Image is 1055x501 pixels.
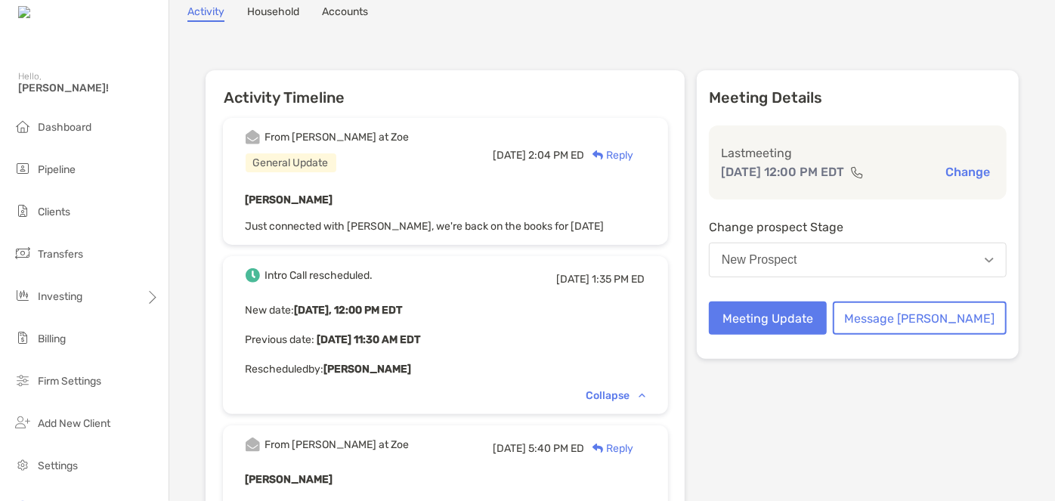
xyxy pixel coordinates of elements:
[246,473,333,486] b: [PERSON_NAME]
[38,459,78,472] span: Settings
[493,149,527,162] span: [DATE]
[38,206,70,218] span: Clients
[246,301,645,320] p: New date :
[315,333,421,346] b: [DATE] 11:30 AM EDT
[324,363,412,376] b: [PERSON_NAME]
[709,302,827,335] button: Meeting Update
[14,117,32,135] img: dashboard icon
[38,163,76,176] span: Pipeline
[585,441,634,456] div: Reply
[18,82,159,94] span: [PERSON_NAME]!
[38,121,91,134] span: Dashboard
[246,153,336,172] div: General Update
[709,218,1007,237] p: Change prospect Stage
[722,253,797,267] div: New Prospect
[14,456,32,474] img: settings icon
[322,5,368,22] a: Accounts
[833,302,1007,335] button: Message [PERSON_NAME]
[265,269,373,282] div: Intro Call rescheduled.
[14,329,32,347] img: billing icon
[709,243,1007,277] button: New Prospect
[38,290,82,303] span: Investing
[14,202,32,220] img: clients icon
[529,442,585,455] span: 5:40 PM ED
[295,304,403,317] b: [DATE], 12:00 PM EDT
[38,417,110,430] span: Add New Client
[721,162,844,181] p: [DATE] 12:00 PM EDT
[265,438,410,451] div: From [PERSON_NAME] at Zoe
[247,5,299,22] a: Household
[709,88,1007,107] p: Meeting Details
[246,130,260,144] img: Event icon
[493,442,527,455] span: [DATE]
[265,131,410,144] div: From [PERSON_NAME] at Zoe
[585,147,634,163] div: Reply
[529,149,585,162] span: 2:04 PM ED
[850,166,864,178] img: communication type
[246,268,260,283] img: Event icon
[246,330,645,349] p: Previous date:
[721,144,995,162] p: Last meeting
[586,389,645,402] div: Collapse
[38,248,83,261] span: Transfers
[592,273,645,286] span: 1:35 PM ED
[985,258,994,263] img: Open dropdown arrow
[557,273,590,286] span: [DATE]
[592,150,604,160] img: Reply icon
[246,193,333,206] b: [PERSON_NAME]
[38,375,101,388] span: Firm Settings
[246,220,605,233] span: Just connected with [PERSON_NAME], we're back on the books for [DATE]
[206,70,685,107] h6: Activity Timeline
[941,164,995,180] button: Change
[246,360,645,379] p: Rescheduled by:
[14,371,32,389] img: firm-settings icon
[639,393,645,397] img: Chevron icon
[14,413,32,431] img: add_new_client icon
[38,332,66,345] span: Billing
[187,5,224,22] a: Activity
[246,438,260,452] img: Event icon
[18,6,82,20] img: Zoe Logo
[592,444,604,453] img: Reply icon
[14,244,32,262] img: transfers icon
[14,159,32,178] img: pipeline icon
[14,286,32,305] img: investing icon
